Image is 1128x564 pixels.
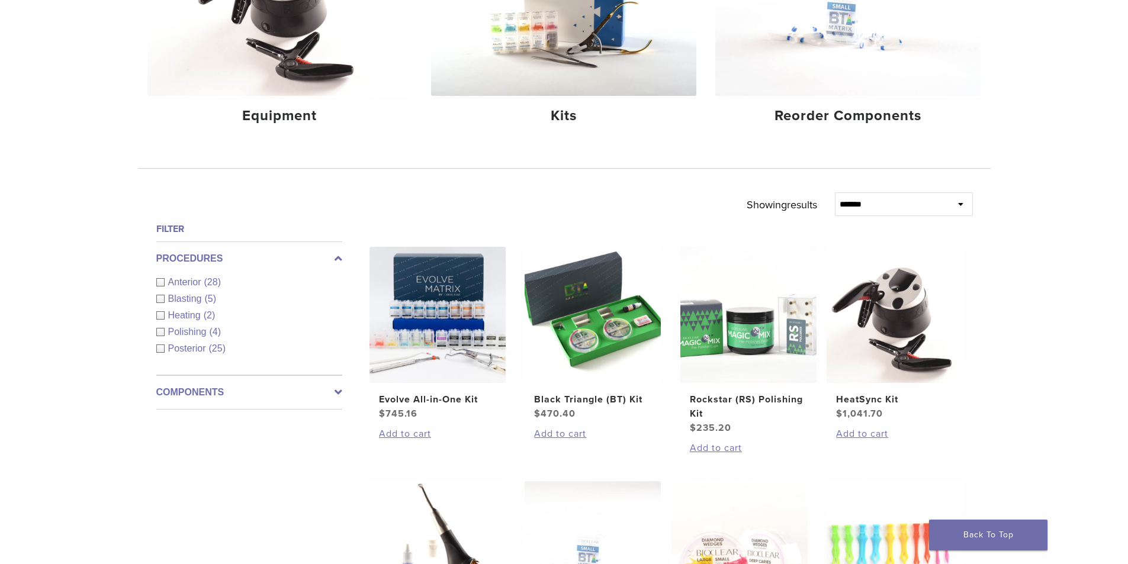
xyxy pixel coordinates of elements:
a: Back To Top [929,520,1047,550]
span: $ [379,408,385,420]
p: Showing results [747,192,817,217]
img: HeatSync Kit [827,247,963,383]
a: Add to cart: “Black Triangle (BT) Kit” [534,427,651,441]
h2: Rockstar (RS) Polishing Kit [690,392,807,421]
span: Heating [168,310,204,320]
span: (5) [204,294,216,304]
span: (4) [209,327,221,337]
label: Components [156,385,342,399]
bdi: 745.16 [379,408,417,420]
h2: Evolve All-in-One Kit [379,392,496,407]
a: Black Triangle (BT) KitBlack Triangle (BT) Kit $470.40 [524,247,662,421]
bdi: 470.40 [534,408,576,420]
a: Evolve All-in-One KitEvolve All-in-One Kit $745.16 [369,247,507,421]
span: $ [690,422,696,434]
img: Rockstar (RS) Polishing Kit [680,247,817,383]
h4: Equipment [157,105,403,127]
h4: Filter [156,222,342,236]
a: Rockstar (RS) Polishing KitRockstar (RS) Polishing Kit $235.20 [680,247,818,435]
a: Add to cart: “HeatSync Kit” [836,427,953,441]
span: Anterior [168,277,204,287]
span: Blasting [168,294,205,304]
h4: Kits [441,105,687,127]
span: $ [534,408,541,420]
img: Evolve All-in-One Kit [369,247,506,383]
span: Posterior [168,343,209,353]
h2: Black Triangle (BT) Kit [534,392,651,407]
h2: HeatSync Kit [836,392,953,407]
h4: Reorder Components [725,105,971,127]
img: Black Triangle (BT) Kit [525,247,661,383]
bdi: 1,041.70 [836,408,883,420]
span: (28) [204,277,221,287]
a: Add to cart: “Rockstar (RS) Polishing Kit” [690,441,807,455]
span: (25) [209,343,226,353]
span: (2) [204,310,216,320]
a: HeatSync KitHeatSync Kit $1,041.70 [826,247,964,421]
span: $ [836,408,843,420]
a: Add to cart: “Evolve All-in-One Kit” [379,427,496,441]
bdi: 235.20 [690,422,731,434]
label: Procedures [156,252,342,266]
span: Polishing [168,327,210,337]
